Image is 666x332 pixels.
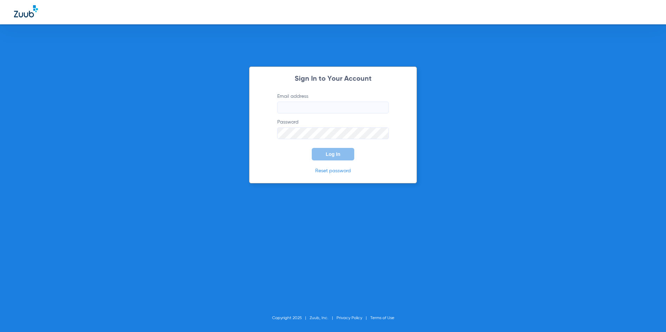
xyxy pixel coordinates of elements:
span: Log In [326,151,340,157]
button: Log In [312,148,354,160]
li: Copyright 2025 [272,315,310,322]
input: Email address [277,102,389,113]
label: Email address [277,93,389,113]
img: Zuub Logo [14,5,38,17]
label: Password [277,119,389,139]
h2: Sign In to Your Account [267,76,399,82]
a: Reset password [315,168,351,173]
li: Zuub, Inc. [310,315,336,322]
a: Terms of Use [370,316,394,320]
iframe: Chat Widget [631,299,666,332]
input: Password [277,127,389,139]
a: Privacy Policy [336,316,362,320]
